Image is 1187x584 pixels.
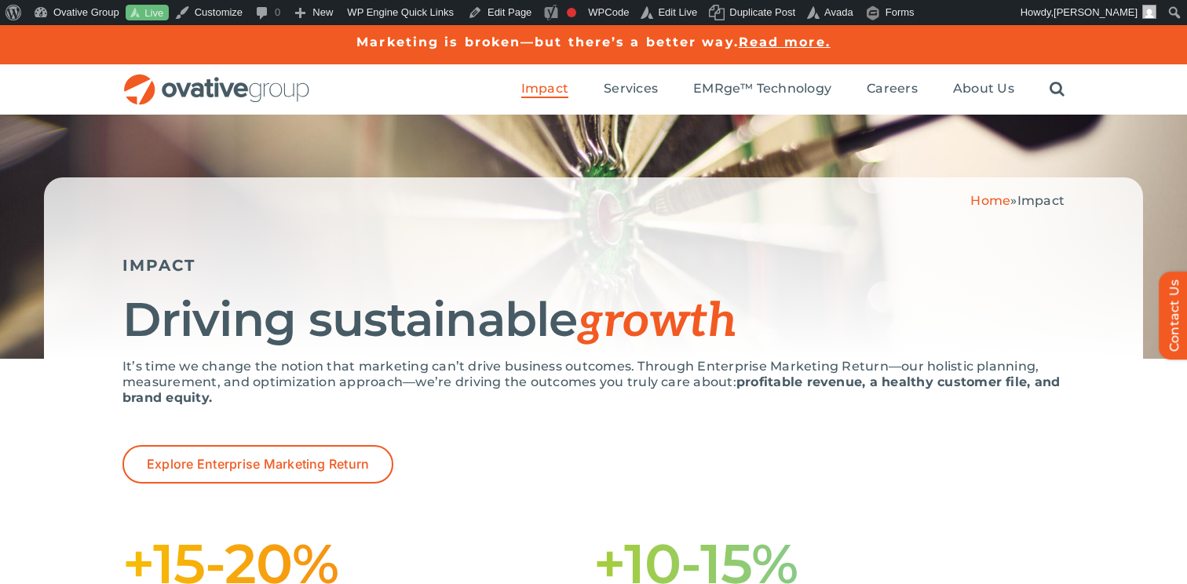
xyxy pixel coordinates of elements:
[867,81,918,97] span: Careers
[953,81,1014,98] a: About Us
[867,81,918,98] a: Careers
[122,72,311,87] a: OG_Full_horizontal_RGB
[147,457,369,472] span: Explore Enterprise Marketing Return
[122,374,1060,405] strong: profitable revenue, a healthy customer file, and brand equity.
[126,5,169,21] a: Live
[122,359,1065,406] p: It’s time we change the notion that marketing can’t drive business outcomes. Through Enterprise M...
[521,81,568,98] a: Impact
[521,64,1065,115] nav: Menu
[693,81,831,97] span: EMRge™ Technology
[1017,193,1065,208] span: Impact
[970,193,1010,208] a: Home
[739,35,831,49] a: Read more.
[970,193,1065,208] span: »
[953,81,1014,97] span: About Us
[1054,6,1138,18] span: [PERSON_NAME]
[693,81,831,98] a: EMRge™ Technology
[604,81,658,98] a: Services
[1050,81,1065,98] a: Search
[122,294,1065,347] h1: Driving sustainable
[521,81,568,97] span: Impact
[567,8,576,17] div: Focus keyphrase not set
[604,81,658,97] span: Services
[356,35,739,49] a: Marketing is broken—but there’s a better way.
[122,256,1065,275] h5: IMPACT
[122,445,393,484] a: Explore Enterprise Marketing Return
[577,294,737,350] span: growth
